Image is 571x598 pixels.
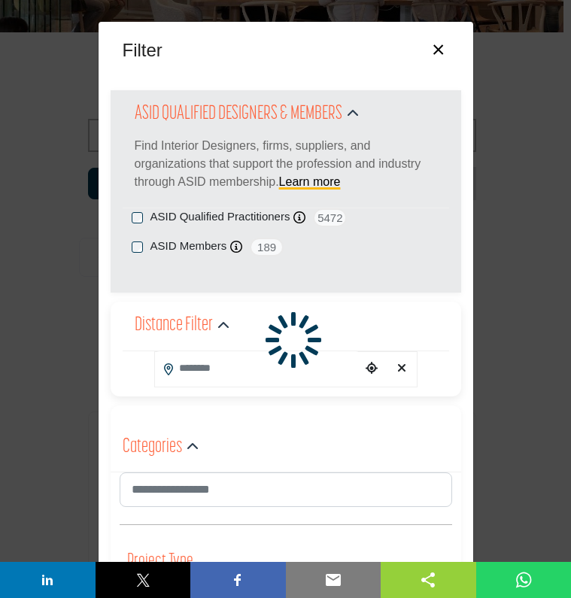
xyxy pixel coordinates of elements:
img: email sharing button [324,571,342,589]
h2: Distance Filter [135,312,213,339]
label: ASID Members [150,238,227,255]
div: Clear search location [390,353,413,385]
img: facebook sharing button [229,571,247,589]
img: sharethis sharing button [419,571,437,589]
span: 189 [250,238,284,257]
h2: ASID QUALIFIED DESIGNERS & MEMBERS [135,101,342,128]
img: whatsapp sharing button [515,571,533,589]
h5: Filter [123,37,162,64]
img: linkedin sharing button [38,571,56,589]
div: Choose your current location [360,353,383,385]
img: twitter sharing button [134,571,152,589]
p: Find Interior Designers, firms, suppliers, and organizations that support the profession and indu... [135,137,437,191]
input: Search Category [120,472,452,507]
input: ASID Members checkbox [132,241,143,253]
button: Project Type [127,548,193,576]
input: Search Location [155,351,361,385]
button: × [427,34,449,62]
span: 5472 [313,208,347,227]
label: ASID Qualified Practitioners [150,208,290,226]
input: ASID Qualified Practitioners checkbox [132,212,143,223]
a: Learn more [279,175,341,188]
h2: Categories [123,434,182,461]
